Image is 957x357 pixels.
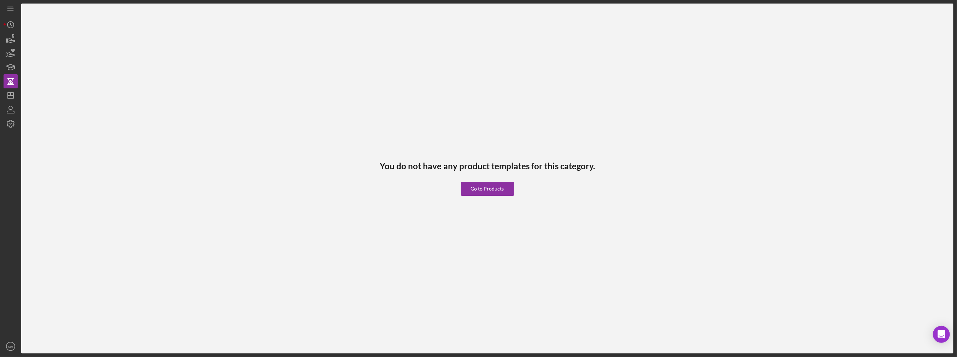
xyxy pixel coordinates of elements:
button: MR [4,339,18,353]
h3: You do not have any product templates for this category. [380,161,595,171]
text: MR [8,345,13,349]
div: Go to Products [471,182,504,196]
div: Open Intercom Messenger [933,326,950,343]
button: Go to Products [461,182,514,196]
a: Go to Products [461,171,514,196]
